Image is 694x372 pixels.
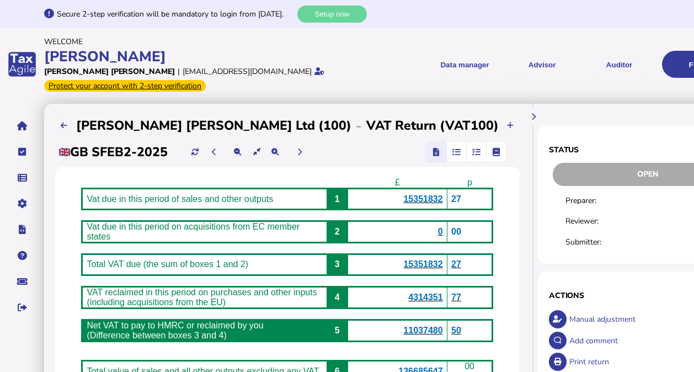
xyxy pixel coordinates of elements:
[87,259,249,269] span: Total VAT due (the sum of boxes 1 and 2)
[465,362,474,371] span: 00
[87,321,264,330] span: Net VAT to pay to HMRC or reclaimed by you
[59,148,70,156] img: gb.png
[466,142,486,162] mat-button-toggle: Reconcilliation view by tax code
[451,227,461,236] span: 00
[430,51,500,78] button: Shows a dropdown of Data manager options
[10,218,34,241] button: Developer hub links
[408,293,442,302] span: 4314351
[10,192,34,215] button: Manage settings
[486,142,506,162] mat-button-toggle: Ledger
[87,222,300,241] span: Vat due in this period on acquisitions from EC member states
[186,143,204,161] button: Refresh data for current period
[438,227,443,236] span: 0
[549,310,567,328] button: Make an adjustment to this return.
[446,142,466,162] mat-button-toggle: Reconcilliation view by document
[403,259,442,269] b: 15351832
[549,332,567,350] button: Make a comment in the activity log.
[565,237,623,247] div: Submitter:
[87,288,317,307] span: VAT reclaimed in this period on purchases and other inputs (including acquisitions from the EU)
[266,143,284,161] button: Make the return view larger
[183,66,312,77] div: [EMAIL_ADDRESS][DOMAIN_NAME]
[335,326,340,335] span: 5
[351,117,366,135] div: -
[297,6,367,23] button: Setup now
[55,116,73,135] button: Upload list
[44,47,385,66] div: [PERSON_NAME]
[403,326,442,335] b: 11037480
[451,326,461,335] span: 50
[565,216,623,226] div: Reviewer:
[291,143,309,161] button: Next period
[585,51,654,78] button: Auditor
[335,259,340,269] span: 3
[395,178,400,187] span: £
[76,117,351,134] h2: [PERSON_NAME] [PERSON_NAME] Ltd (100)
[451,293,461,302] span: 77
[565,195,623,206] div: Preparer:
[524,107,542,125] button: Hide
[205,143,223,161] button: Previous period
[229,143,247,161] button: Make the return view smaller
[10,140,34,163] button: Tasks
[501,116,520,135] button: Upload transactions
[10,114,34,137] button: Home
[366,117,499,134] h2: VAT Return (VAT100)
[10,296,34,319] button: Sign out
[467,178,472,187] span: p
[57,9,295,19] div: Secure 2-step verification will be mandatory to login from [DATE].
[403,194,442,204] span: 15351832
[335,194,340,204] span: 1
[426,142,446,162] mat-button-toggle: Return view
[248,143,266,161] button: Reset the return view
[44,36,385,47] div: Welcome
[10,244,34,267] button: Help pages
[335,293,340,302] span: 4
[10,270,34,293] button: Raise a support ticket
[451,259,461,269] span: 27
[44,66,175,77] div: [PERSON_NAME] [PERSON_NAME]
[451,194,461,204] span: 27
[314,67,324,75] i: Email verified
[335,227,340,236] span: 2
[59,144,168,161] h2: GB SFEB2-2025
[549,353,567,371] button: Open printable view of return.
[87,331,227,340] span: (Difference between boxes 3 and 4)
[44,80,206,92] div: From Oct 1, 2025, 2-step verification will be required to login. Set it up now...
[178,66,180,77] div: |
[508,51,577,78] button: Shows a dropdown of VAT Advisor options
[87,194,274,204] span: Vat due in this period of sales and other outputs
[10,166,34,189] button: Data manager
